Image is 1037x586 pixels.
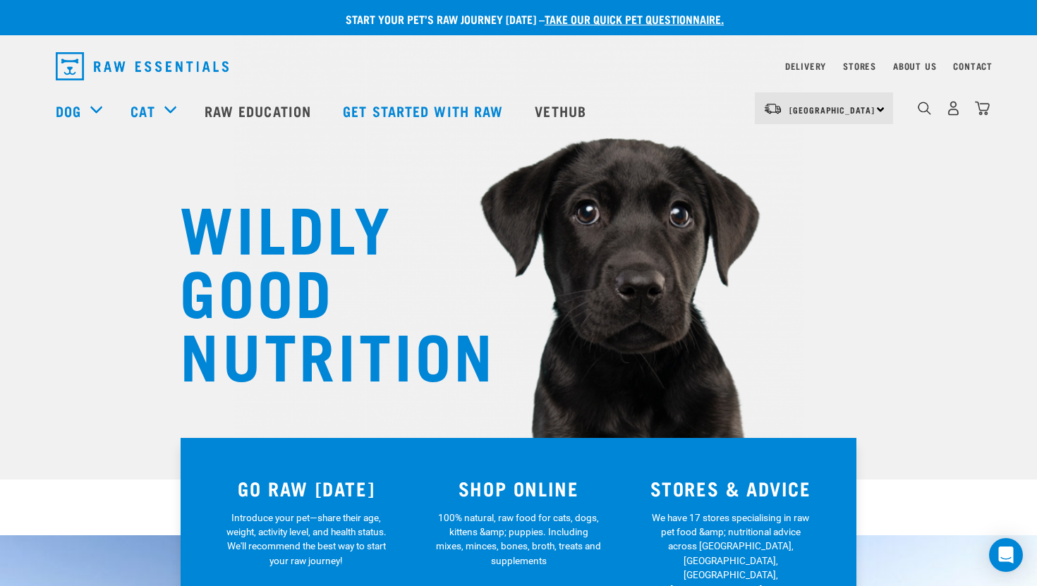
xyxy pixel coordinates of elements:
[763,102,782,115] img: van-moving.png
[329,83,521,139] a: Get started with Raw
[975,101,990,116] img: home-icon@2x.png
[545,16,724,22] a: take our quick pet questionnaire.
[521,83,604,139] a: Vethub
[209,477,404,499] h3: GO RAW [DATE]
[224,511,389,568] p: Introduce your pet—share their age, weight, activity level, and health status. We'll recommend th...
[989,538,1023,572] div: Open Intercom Messenger
[56,52,229,80] img: Raw Essentials Logo
[180,194,462,384] h1: WILDLY GOOD NUTRITION
[843,63,876,68] a: Stores
[436,511,602,568] p: 100% natural, raw food for cats, dogs, kittens &amp; puppies. Including mixes, minces, bones, bro...
[918,102,931,115] img: home-icon-1@2x.png
[893,63,936,68] a: About Us
[421,477,617,499] h3: SHOP ONLINE
[785,63,826,68] a: Delivery
[953,63,993,68] a: Contact
[190,83,329,139] a: Raw Education
[633,477,828,499] h3: STORES & ADVICE
[44,47,993,86] nav: dropdown navigation
[789,107,875,112] span: [GEOGRAPHIC_DATA]
[131,100,154,121] a: Cat
[946,101,961,116] img: user.png
[56,100,81,121] a: Dog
